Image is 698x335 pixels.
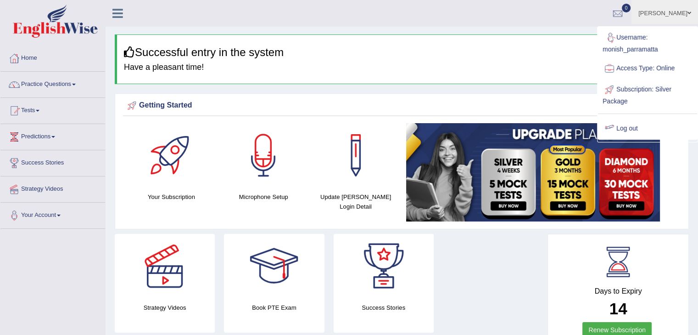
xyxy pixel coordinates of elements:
[406,123,660,221] img: small5.jpg
[124,63,681,72] h4: Have a pleasant time!
[598,58,697,79] a: Access Type: Online
[0,124,105,147] a: Predictions
[598,118,697,139] a: Log out
[0,176,105,199] a: Strategy Videos
[0,45,105,68] a: Home
[0,72,105,95] a: Practice Questions
[0,98,105,121] a: Tests
[115,303,215,312] h4: Strategy Videos
[598,79,697,110] a: Subscription: Silver Package
[622,4,631,12] span: 0
[222,192,305,202] h4: Microphone Setup
[334,303,434,312] h4: Success Stories
[598,27,697,58] a: Username: monish_parramatta
[609,300,627,318] b: 14
[130,192,213,202] h4: Your Subscription
[224,303,324,312] h4: Book PTE Exam
[124,46,681,58] h3: Successful entry in the system
[125,99,678,113] div: Getting Started
[558,287,678,295] h4: Days to Expiry
[314,192,397,211] h4: Update [PERSON_NAME] Login Detail
[0,150,105,173] a: Success Stories
[0,203,105,226] a: Your Account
